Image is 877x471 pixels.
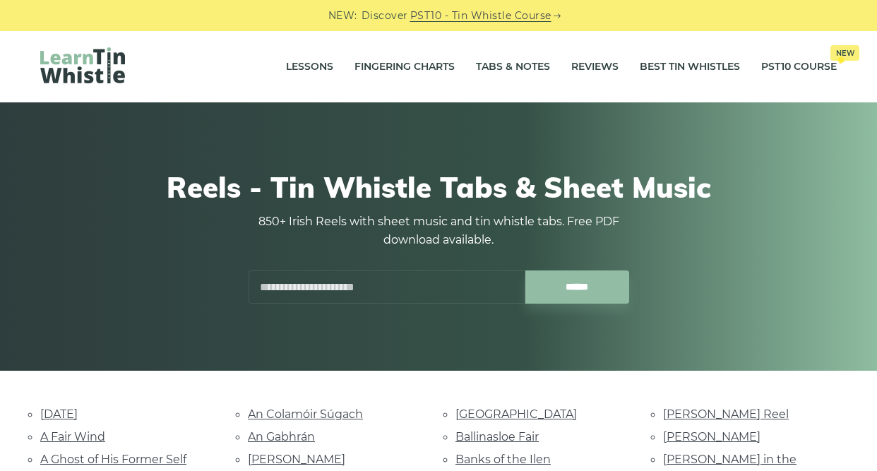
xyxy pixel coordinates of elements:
a: Fingering Charts [354,49,455,85]
a: An Colamóir Súgach [248,407,363,421]
a: PST10 CourseNew [761,49,837,85]
a: An Gabhrán [248,430,315,443]
h1: Reels - Tin Whistle Tabs & Sheet Music [41,170,836,204]
p: 850+ Irish Reels with sheet music and tin whistle tabs. Free PDF download available. [248,213,629,249]
a: [GEOGRAPHIC_DATA] [455,407,577,421]
a: A Ghost of His Former Self [40,453,186,466]
a: [PERSON_NAME] [663,430,760,443]
a: Tabs & Notes [476,49,550,85]
span: New [830,45,859,61]
a: Banks of the Ilen [455,453,551,466]
a: [DATE] [40,407,78,421]
a: [PERSON_NAME] Reel [663,407,789,421]
a: Lessons [286,49,333,85]
a: A Fair Wind [40,430,105,443]
a: Ballinasloe Fair [455,430,539,443]
a: Reviews [571,49,619,85]
img: LearnTinWhistle.com [40,47,125,83]
a: [PERSON_NAME] [248,453,345,466]
a: Best Tin Whistles [640,49,740,85]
